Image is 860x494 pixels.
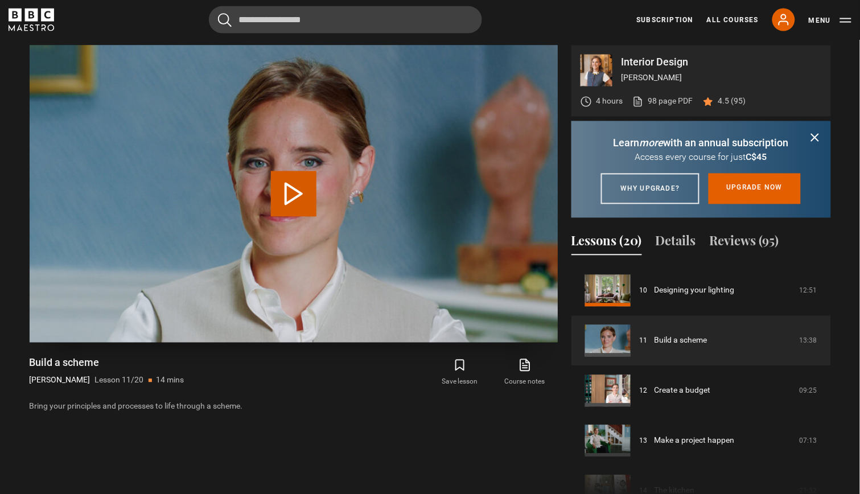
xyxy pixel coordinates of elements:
[622,57,822,68] p: Interior Design
[30,46,558,343] video-js: Video Player
[492,356,557,389] a: Course notes
[95,374,144,386] p: Lesson 11/20
[655,335,707,347] a: Build a scheme
[218,13,232,27] button: Submit the search query
[585,135,817,151] p: Learn with an annual subscription
[209,6,482,34] input: Search
[718,96,746,108] p: 4.5 (95)
[746,152,767,163] span: C$45
[30,374,90,386] p: [PERSON_NAME]
[707,15,759,25] a: All Courses
[271,171,316,217] button: Play Lesson Build a scheme
[157,374,184,386] p: 14 mins
[655,385,711,397] a: Create a budget
[30,401,558,413] p: Bring your principles and processes to life through a scheme.
[596,96,623,108] p: 4 hours
[709,174,801,204] a: Upgrade now
[809,15,851,26] button: Toggle navigation
[585,151,817,164] p: Access every course for just
[571,232,642,256] button: Lessons (20)
[710,232,779,256] button: Reviews (95)
[9,9,54,31] svg: BBC Maestro
[427,356,492,389] button: Save lesson
[601,174,699,204] a: Why upgrade?
[640,137,664,149] i: more
[656,232,696,256] button: Details
[30,356,184,370] h1: Build a scheme
[655,435,735,447] a: Make a project happen
[655,285,735,297] a: Designing your lighting
[622,72,822,84] p: [PERSON_NAME]
[637,15,693,25] a: Subscription
[632,96,693,108] a: 98 page PDF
